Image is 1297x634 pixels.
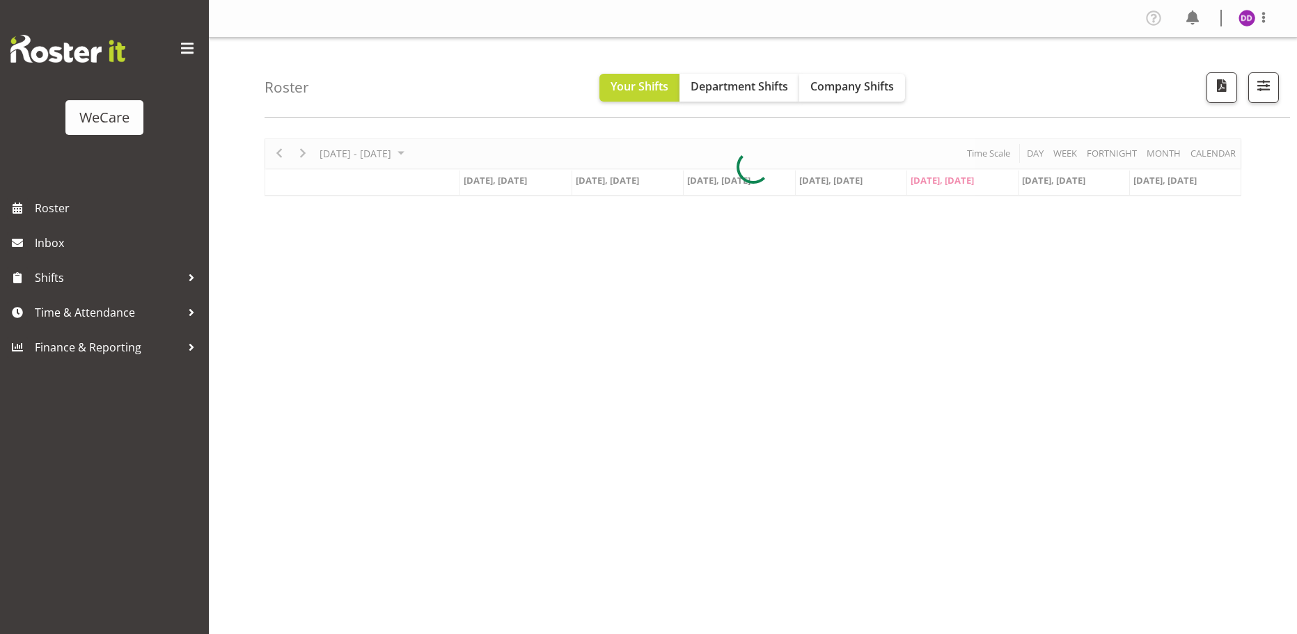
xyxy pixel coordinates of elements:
h4: Roster [265,79,309,95]
span: Company Shifts [810,79,894,94]
img: demi-dumitrean10946.jpg [1239,10,1255,26]
button: Filter Shifts [1248,72,1279,103]
span: Time & Attendance [35,302,181,323]
span: Your Shifts [611,79,668,94]
button: Department Shifts [679,74,799,102]
span: Roster [35,198,202,219]
button: Download a PDF of the roster according to the set date range. [1206,72,1237,103]
span: Shifts [35,267,181,288]
span: Department Shifts [691,79,788,94]
span: Finance & Reporting [35,337,181,358]
span: Inbox [35,232,202,253]
button: Your Shifts [599,74,679,102]
img: Rosterit website logo [10,35,125,63]
div: WeCare [79,107,129,128]
button: Company Shifts [799,74,905,102]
